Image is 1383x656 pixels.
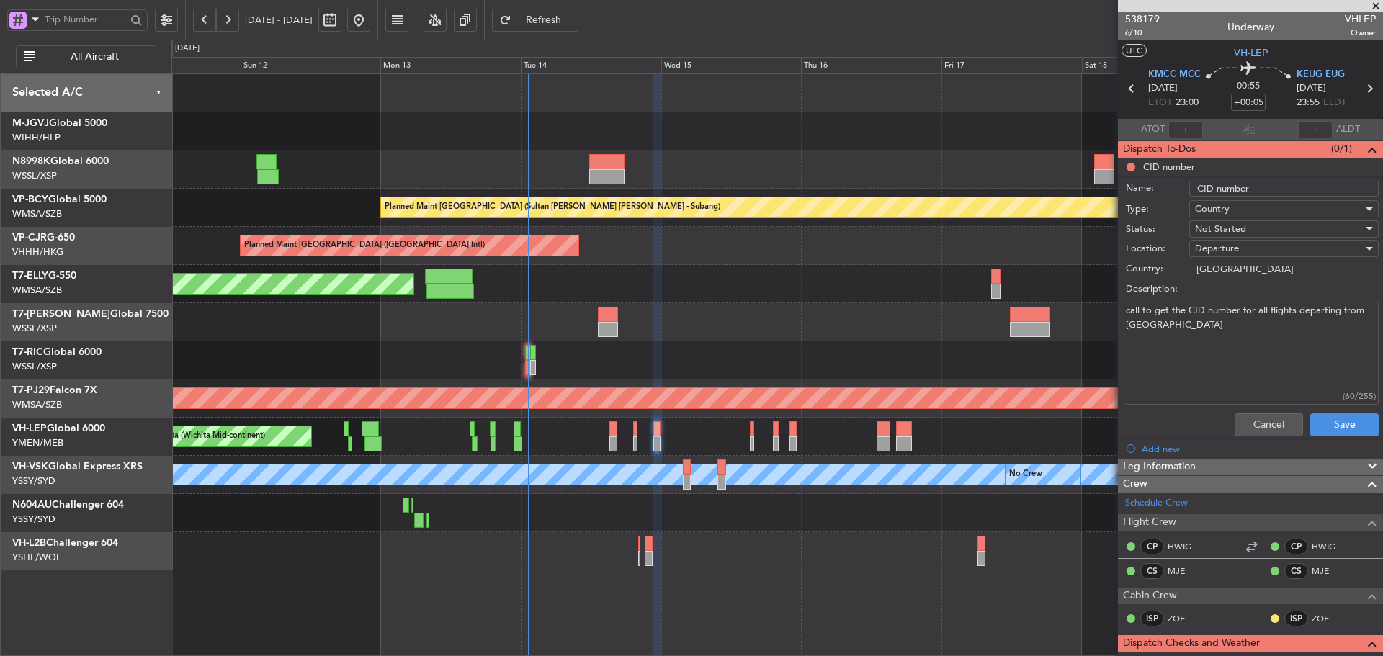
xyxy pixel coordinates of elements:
[1297,68,1345,82] span: KEUG EUG
[492,9,578,32] button: Refresh
[12,246,63,259] a: VHHH/HKG
[661,57,802,74] div: Wed 15
[1168,540,1200,553] a: HWIG
[1140,563,1164,579] div: CS
[12,271,48,281] span: T7-ELLY
[1140,611,1164,626] div: ISP
[1336,122,1360,137] span: ALDT
[12,423,105,433] a: VH-LEPGlobal 6000
[521,57,661,74] div: Tue 14
[1235,413,1303,436] button: Cancel
[1310,413,1379,436] button: Save
[1284,563,1308,579] div: CS
[1148,68,1201,82] span: KMCC MCC
[385,197,720,218] div: Planned Maint [GEOGRAPHIC_DATA] (Sultan [PERSON_NAME] [PERSON_NAME] - Subang)
[12,385,50,395] span: T7-PJ29
[1126,202,1189,217] label: Type:
[12,271,76,281] a: T7-ELLYG-550
[1126,223,1189,237] label: Status:
[12,551,61,564] a: YSHL/WOL
[1125,27,1160,39] span: 6/10
[1122,44,1147,57] button: UTC
[12,169,57,182] a: WSSL/XSP
[12,309,110,319] span: T7-[PERSON_NAME]
[12,500,52,510] span: N604AU
[1195,223,1246,235] span: Not Started
[12,309,169,319] a: T7-[PERSON_NAME]Global 7500
[1123,459,1196,475] span: Leg Information
[12,538,118,548] a: VH-L2BChallenger 604
[12,475,55,487] a: YSSY/SYD
[12,156,109,166] a: N8998KGlobal 6000
[514,15,573,25] span: Refresh
[1141,122,1165,137] span: ATOT
[12,347,43,357] span: T7-RIC
[12,385,97,395] a: T7-PJ29Falcon 7X
[1148,96,1172,110] span: ETOT
[12,360,57,373] a: WSSL/XSP
[1312,612,1344,625] a: ZOE
[86,426,265,447] div: Unplanned Maint Wichita (Wichita Mid-continent)
[380,57,521,74] div: Mon 13
[12,131,61,144] a: WIHH/HLP
[1125,496,1188,511] a: Schedule Crew
[1284,539,1308,554] div: CP
[12,118,107,128] a: M-JGVJGlobal 5000
[1195,202,1230,215] span: Country
[1126,262,1189,277] label: Country:
[941,57,1082,74] div: Fri 17
[12,398,62,411] a: WMSA/SZB
[38,52,151,62] span: All Aircraft
[12,194,107,205] a: VP-BCYGlobal 5000
[1140,539,1164,554] div: CP
[12,233,75,243] a: VP-CJRG-650
[12,538,46,548] span: VH-L2B
[12,156,50,166] span: N8998K
[12,118,49,128] span: M-JGVJ
[12,284,62,297] a: WMSA/SZB
[12,462,48,472] span: VH-VSK
[1168,121,1203,138] input: --:--
[1123,514,1176,531] span: Flight Crew
[16,45,156,68] button: All Aircraft
[1126,181,1189,196] label: Name:
[1297,96,1320,110] span: 23:55
[175,42,200,55] div: [DATE]
[1009,464,1042,485] div: No Crew
[12,513,55,526] a: YSSY/SYD
[1234,45,1268,60] span: VH-LEP
[12,322,57,335] a: WSSL/XSP
[1284,611,1308,626] div: ISP
[801,57,941,74] div: Thu 16
[1345,12,1376,27] span: VHLEP
[1123,588,1177,604] span: Cabin Crew
[1331,141,1352,156] span: (0/1)
[1343,390,1376,403] div: (60/255)
[1168,612,1200,625] a: ZOE
[244,235,485,256] div: Planned Maint [GEOGRAPHIC_DATA] ([GEOGRAPHIC_DATA] Intl)
[12,347,102,357] a: T7-RICGlobal 6000
[1176,96,1199,110] span: 23:00
[1126,242,1189,256] label: Location:
[1082,57,1222,74] div: Sat 18
[1168,565,1200,578] a: MJE
[45,9,126,30] input: Trip Number
[12,462,143,472] a: VH-VSKGlobal Express XRS
[12,500,124,510] a: N604AUChallenger 604
[12,194,48,205] span: VP-BCY
[1323,96,1346,110] span: ELDT
[12,233,47,243] span: VP-CJR
[1312,540,1344,553] a: HWIG
[1227,19,1274,35] div: Underway
[12,423,47,433] span: VH-LEP
[1123,141,1196,158] span: Dispatch To-Dos
[1237,79,1260,94] span: 00:55
[1345,27,1376,39] span: Owner
[1297,81,1326,96] span: [DATE]
[245,14,313,27] span: [DATE] - [DATE]
[1312,565,1344,578] a: MJE
[1123,635,1260,652] span: Dispatch Checks and Weather
[241,57,381,74] div: Sun 12
[1123,476,1147,493] span: Crew
[1148,81,1178,96] span: [DATE]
